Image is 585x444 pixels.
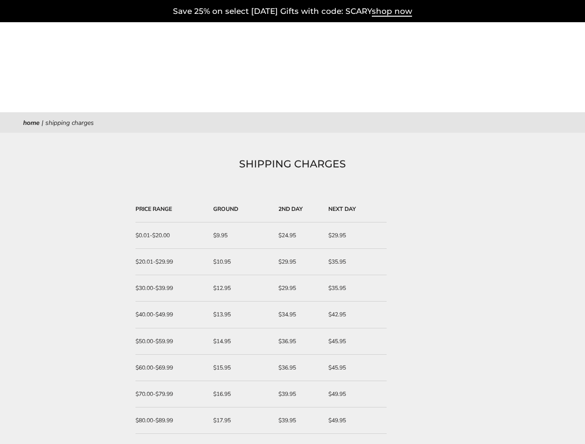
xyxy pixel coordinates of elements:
h1: SHIPPING CHARGES [37,156,548,173]
a: Home [23,118,40,127]
td: $50.00-$59.99 [135,328,209,355]
td: $15.95 [209,355,274,381]
td: $40.00-$49.99 [135,302,209,328]
td: $14.95 [209,328,274,355]
td: $17.95 [209,407,274,434]
nav: breadcrumbs [23,117,562,128]
strong: NEXT DAY [328,205,356,213]
span: SHIPPING CHARGES [45,118,94,127]
td: $39.95 [274,407,323,434]
td: $35.95 [324,275,387,302]
td: $35.95 [324,249,387,275]
span: $20.01-$29.99 [135,258,173,265]
td: $24.95 [274,222,323,249]
td: $45.95 [324,328,387,355]
span: | [42,118,43,127]
strong: PRICE RANGE [135,205,172,213]
td: $29.95 [324,222,387,249]
td: $29.95 [274,275,323,302]
td: $70.00-$79.99 [135,381,209,407]
td: $42.95 [324,302,387,328]
td: $12.95 [209,275,274,302]
td: $36.95 [274,355,323,381]
td: $39.95 [274,381,323,407]
a: Save 25% on select [DATE] Gifts with code: SCARYshop now [173,6,412,17]
strong: 2ND DAY [278,205,303,213]
td: $80.00-$89.99 [135,407,209,434]
td: $10.95 [209,249,274,275]
span: shop now [372,6,412,17]
td: $45.95 [324,355,387,381]
td: $49.95 [324,381,387,407]
strong: GROUND [213,205,238,213]
td: $29.95 [274,249,323,275]
td: $9.95 [209,222,274,249]
td: $0.01-$20.00 [135,222,209,249]
td: $36.95 [274,328,323,355]
td: $49.95 [324,407,387,434]
div: $30.00-$39.99 [135,284,204,293]
td: $60.00-$69.99 [135,355,209,381]
td: $16.95 [209,381,274,407]
td: $34.95 [274,302,323,328]
td: $13.95 [209,302,274,328]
